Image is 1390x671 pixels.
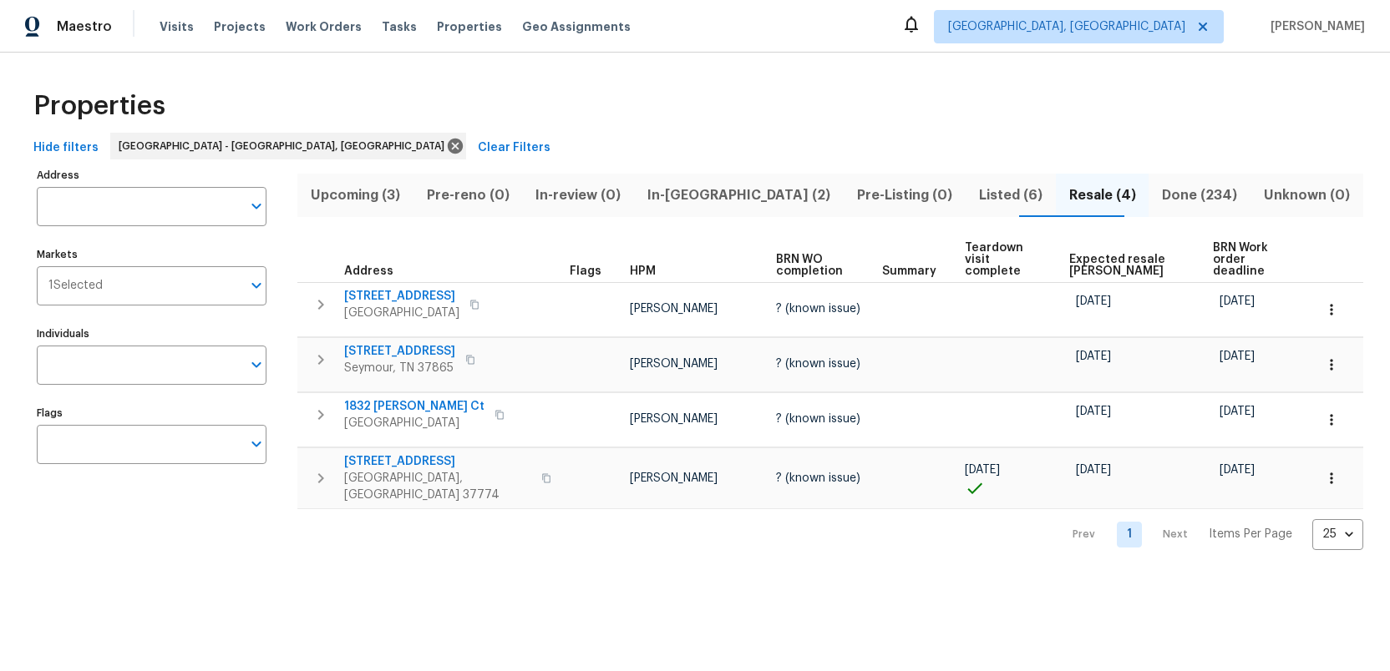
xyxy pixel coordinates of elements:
label: Address [37,170,266,180]
span: [DATE] [1220,295,1255,307]
p: Items Per Page [1209,526,1292,542]
span: [GEOGRAPHIC_DATA] [344,305,459,321]
span: Flags [570,265,601,277]
span: 1832 [PERSON_NAME] Ct [344,398,484,415]
span: [DATE] [1076,464,1111,476]
span: Clear Filters [478,138,550,159]
span: ? (known issue) [776,358,860,370]
span: In-review (0) [533,184,625,207]
span: Summary [882,265,936,277]
span: ? (known issue) [776,472,860,484]
span: [GEOGRAPHIC_DATA] [344,415,484,431]
span: Tasks [382,21,417,33]
span: [STREET_ADDRESS] [344,288,459,305]
span: [DATE] [965,464,1000,476]
span: Expected resale [PERSON_NAME] [1069,254,1185,277]
span: [GEOGRAPHIC_DATA], [GEOGRAPHIC_DATA] 37774 [344,470,531,503]
button: Open [245,432,268,456]
span: [PERSON_NAME] [630,413,718,425]
span: Properties [33,98,165,114]
span: [PERSON_NAME] [630,358,718,370]
span: Projects [214,18,266,35]
span: [STREET_ADDRESS] [344,453,531,470]
span: [PERSON_NAME] [630,472,718,484]
span: Done (234) [1159,184,1240,207]
span: ? (known issue) [776,413,860,425]
button: Open [245,194,268,218]
span: [PERSON_NAME] [1264,18,1365,35]
span: ? (known issue) [776,303,860,315]
span: [DATE] [1076,295,1111,307]
label: Markets [37,250,266,260]
span: Properties [437,18,502,35]
span: Visits [160,18,194,35]
span: [DATE] [1220,351,1255,362]
button: Hide filters [27,133,105,164]
span: HPM [630,265,656,277]
span: Geo Assignments [522,18,631,35]
span: Seymour, TN 37865 [344,360,455,376]
span: Resale (4) [1066,184,1139,207]
div: [GEOGRAPHIC_DATA] - [GEOGRAPHIC_DATA], [GEOGRAPHIC_DATA] [110,133,466,159]
label: Individuals [37,329,266,339]
span: [GEOGRAPHIC_DATA] - [GEOGRAPHIC_DATA], [GEOGRAPHIC_DATA] [119,138,451,154]
span: Work Orders [286,18,362,35]
span: Listed (6) [976,184,1046,207]
span: Teardown visit complete [965,242,1042,277]
span: [DATE] [1220,464,1255,476]
span: 1 Selected [48,279,103,293]
span: In-[GEOGRAPHIC_DATA] (2) [644,184,834,207]
span: [GEOGRAPHIC_DATA], [GEOGRAPHIC_DATA] [948,18,1185,35]
span: Pre-Listing (0) [854,184,956,207]
span: [DATE] [1220,406,1255,417]
span: BRN Work order deadline [1213,242,1285,277]
span: Pre-reno (0) [424,184,513,207]
div: 25 [1312,512,1363,556]
span: [PERSON_NAME] [630,303,718,315]
span: [STREET_ADDRESS] [344,343,455,360]
span: Hide filters [33,138,99,159]
label: Flags [37,408,266,418]
button: Open [245,274,268,297]
span: Unknown (0) [1261,184,1353,207]
a: Goto page 1 [1117,522,1142,547]
button: Open [245,353,268,376]
span: [DATE] [1076,351,1111,362]
span: Maestro [57,18,112,35]
span: BRN WO completion [776,254,854,277]
button: Clear Filters [471,133,557,164]
nav: Pagination Navigation [1057,519,1363,550]
span: [DATE] [1076,406,1111,417]
span: Address [344,265,393,277]
span: Upcoming (3) [307,184,403,207]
